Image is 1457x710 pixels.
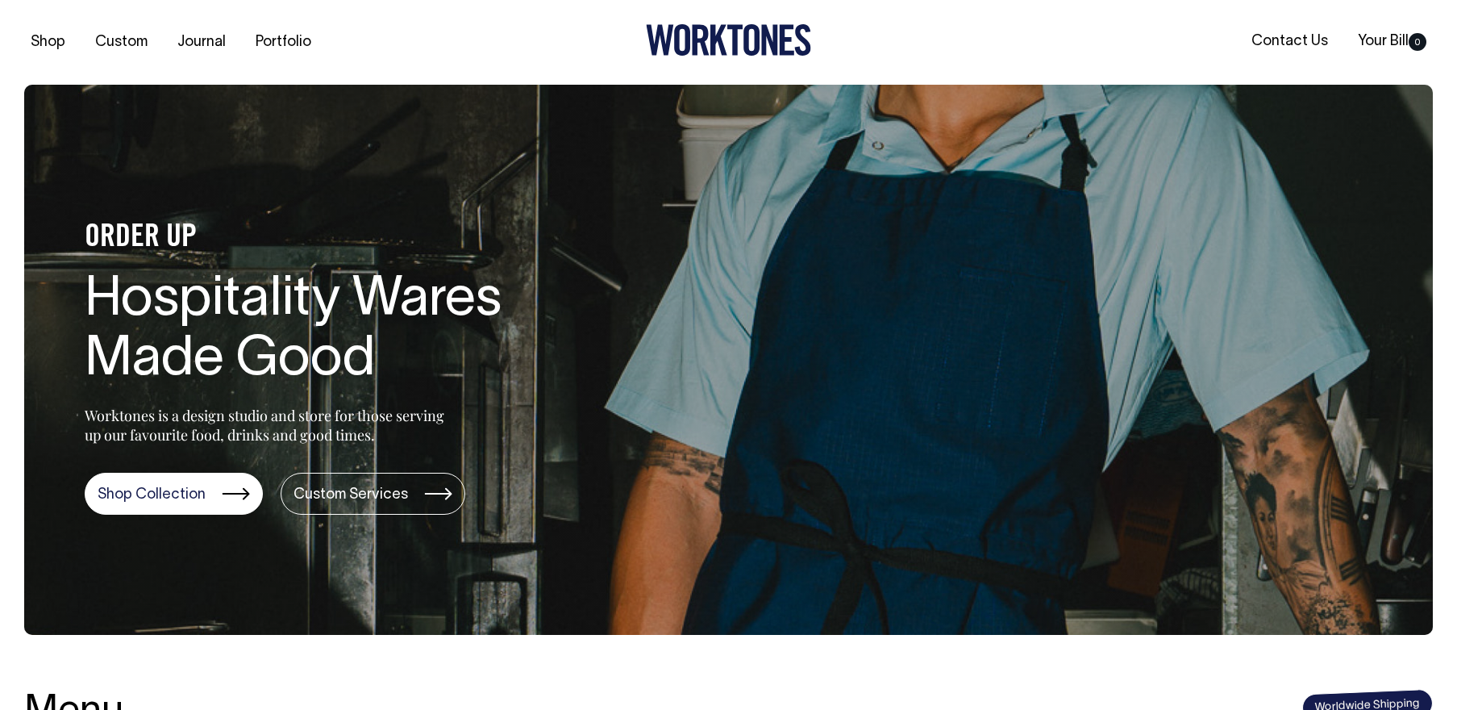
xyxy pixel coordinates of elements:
[89,29,154,56] a: Custom
[85,221,601,255] h4: ORDER UP
[85,473,263,515] a: Shop Collection
[1245,28,1334,55] a: Contact Us
[281,473,465,515] a: Custom Services
[1409,33,1426,51] span: 0
[171,29,232,56] a: Journal
[1351,28,1433,55] a: Your Bill0
[85,271,601,392] h1: Hospitality Wares Made Good
[249,29,318,56] a: Portfolio
[24,29,72,56] a: Shop
[85,406,452,445] p: Worktones is a design studio and store for those serving up our favourite food, drinks and good t...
